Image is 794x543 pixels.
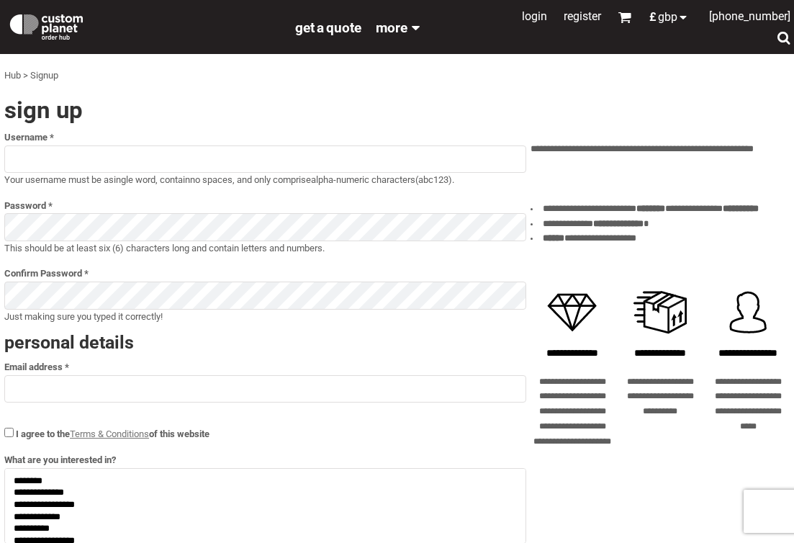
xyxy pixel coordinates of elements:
[7,11,86,40] img: Custom Planet
[4,70,21,81] a: Hub
[295,19,361,35] a: get a quote
[16,428,209,439] span: I agree to the of this website
[376,19,407,36] span: More
[564,9,601,23] a: Register
[4,359,526,375] label: Email address
[190,174,233,185] b: no spaces
[4,310,526,325] p: Just making sure you typed it correctly!
[295,19,361,36] span: get a quote
[23,68,28,84] div: >
[311,174,415,185] b: alpha-numeric characters
[4,129,526,145] label: Username
[4,98,526,122] h2: Sign Up
[4,452,526,468] label: What are you interested in?
[649,12,658,23] span: £
[70,428,149,439] a: Terms & Conditions
[522,9,547,23] a: Login
[4,428,14,437] input: I agree to theTerms & Conditionsof this website
[30,68,58,84] div: Signup
[4,173,526,188] p: Your username must be a , contain , and only comprise (abc123).
[658,12,677,23] span: GBP
[709,9,790,23] span: [PHONE_NUMBER]
[4,197,526,214] label: Password
[109,174,155,185] b: single word
[4,333,526,351] h3: Personal Details
[4,265,526,282] label: Confirm Password
[4,241,526,256] p: This should be at least six (6) characters long and contain letters and numbers.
